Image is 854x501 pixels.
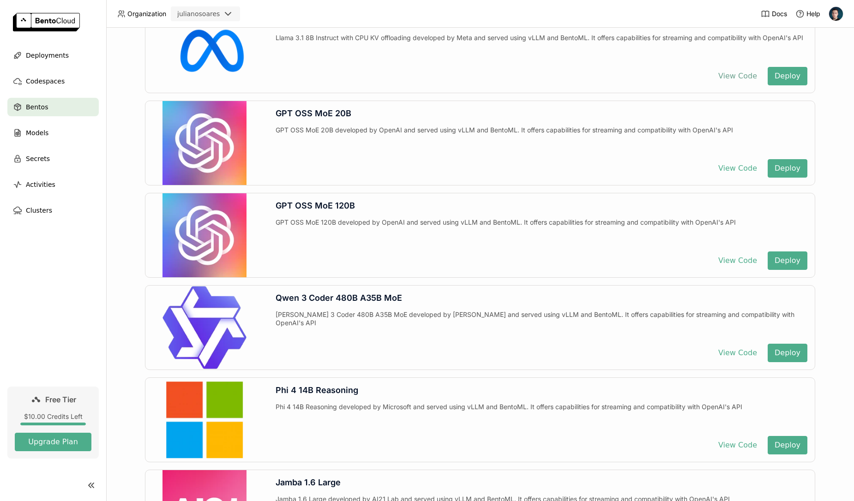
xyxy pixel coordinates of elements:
[127,10,166,18] span: Organization
[276,218,807,244] div: GPT OSS MoE 120B developed by OpenAI and served using vLLM and BentoML. It offers capabilities fo...
[7,201,99,220] a: Clusters
[15,433,91,451] button: Upgrade Plan
[806,10,820,18] span: Help
[7,46,99,65] a: Deployments
[26,50,69,61] span: Deployments
[7,175,99,194] a: Activities
[711,436,764,454] button: View Code
[711,67,764,85] button: View Code
[162,9,247,93] img: Llama 3.1 8B Instruct with CPU KV offloading
[829,7,843,21] img: JULIANO SOARES
[276,126,807,152] div: GPT OSS MoE 20B developed by OpenAI and served using vLLM and BentoML. It offers capabilities for...
[15,412,91,421] div: $10.00 Credits Left
[7,387,99,459] a: Free Tier$10.00 Credits LeftUpgrade Plan
[162,193,247,277] img: GPT OSS MoE 120B
[26,205,52,216] span: Clusters
[276,403,807,429] div: Phi 4 14B Reasoning developed by Microsoft and served using vLLM and BentoML. It offers capabilit...
[7,149,99,168] a: Secrets
[276,310,807,336] div: [PERSON_NAME] 3 Coder 480B A35B MoE developed by [PERSON_NAME] and served using vLLM and BentoML....
[276,201,807,211] div: GPT OSS MoE 120B
[276,108,807,119] div: GPT OSS MoE 20B
[26,101,48,113] span: Bentos
[162,101,247,185] img: GPT OSS MoE 20B
[711,344,764,362] button: View Code
[45,395,76,404] span: Free Tier
[26,153,50,164] span: Secrets
[711,159,764,178] button: View Code
[276,385,807,395] div: Phi 4 14B Reasoning
[7,124,99,142] a: Models
[276,293,807,303] div: Qwen 3 Coder 480B A35B MoE
[795,9,820,18] div: Help
[162,286,247,370] img: Qwen 3 Coder 480B A35B MoE
[7,98,99,116] a: Bentos
[768,344,807,362] button: Deploy
[7,72,99,90] a: Codespaces
[711,251,764,270] button: View Code
[26,76,65,87] span: Codespaces
[162,378,247,462] img: Phi 4 14B Reasoning
[768,159,807,178] button: Deploy
[177,9,220,18] div: julianosoares
[221,10,222,19] input: Selected julianosoares.
[276,34,807,60] div: Llama 3.1 8B Instruct with CPU KV offloading developed by Meta and served using vLLM and BentoML....
[768,436,807,454] button: Deploy
[26,127,48,138] span: Models
[761,9,787,18] a: Docs
[26,179,55,190] span: Activities
[772,10,787,18] span: Docs
[276,477,807,488] div: Jamba 1.6 Large
[13,13,80,31] img: logo
[768,67,807,85] button: Deploy
[768,251,807,270] button: Deploy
